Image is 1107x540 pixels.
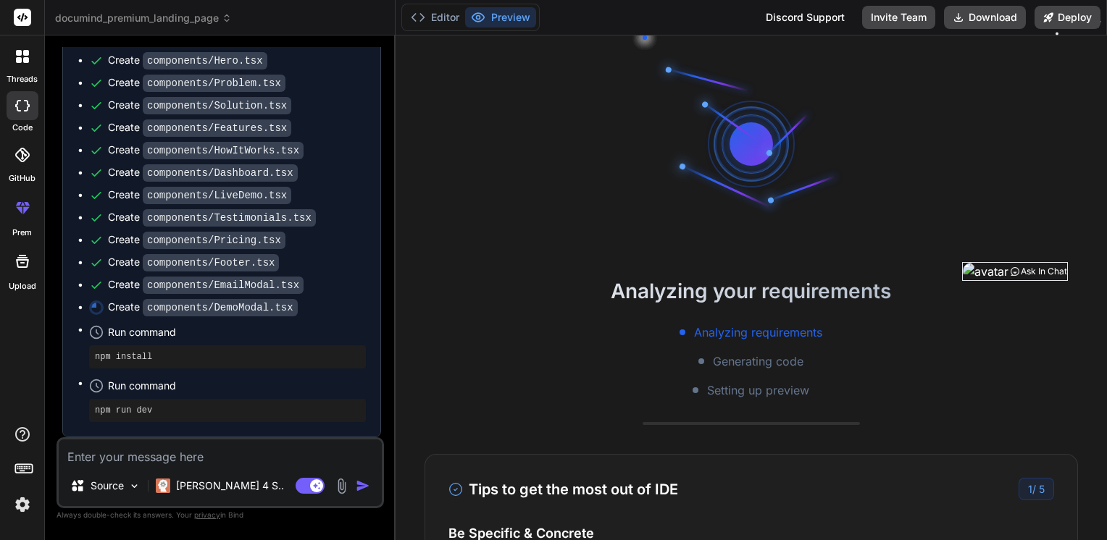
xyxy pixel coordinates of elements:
[694,324,822,341] span: Analyzing requirements
[944,6,1026,29] button: Download
[12,122,33,134] label: code
[156,478,170,493] img: Claude 4 Sonnet
[143,254,279,271] code: components/Footer.tsx
[108,98,291,113] div: Create
[108,277,304,292] div: Create
[143,187,291,204] code: components/LiveDemo.tsx
[57,508,384,522] p: Always double-check its answers. Your in Bind
[963,263,1008,280] img: avatar
[108,232,285,248] div: Create
[108,75,285,90] div: Create
[143,299,298,316] code: components/DemoModal.tsx
[448,478,678,500] h3: Tips to get the most out of IDE
[143,277,304,294] code: components/EmailModal.tsx
[405,7,465,28] button: Editor
[1056,14,1101,32] img: avatar
[108,325,366,339] span: Run command
[108,53,267,68] div: Create
[862,6,935,29] button: Invite Team
[465,7,536,28] button: Preview
[12,227,32,239] label: prem
[55,11,232,25] span: documind_premium_landing_page
[143,164,298,182] code: components/Dashboard.tsx
[1035,6,1100,29] button: Deploy
[333,478,350,494] img: attachment
[9,280,36,292] label: Upload
[143,97,291,114] code: components/Solution.tsx
[95,405,360,416] pre: npm run dev
[143,75,285,92] code: components/Problem.tsx
[356,478,370,493] img: icon
[108,210,316,225] div: Create
[10,492,35,517] img: settings
[1009,266,1021,277] img: Ask In Chat
[108,165,298,180] div: Create
[757,6,853,29] div: Discord Support
[143,119,291,137] code: components/Features.tsx
[95,351,360,363] pre: npm install
[707,381,809,399] span: Setting up preview
[1021,265,1067,278] span: Ask In Chat
[108,187,291,203] div: Create
[1039,483,1045,495] span: 5
[194,510,220,519] span: privacy
[176,478,284,493] p: [PERSON_NAME] 4 S..
[396,276,1107,306] h2: Analyzing your requirements
[108,255,279,270] div: Create
[108,379,366,393] span: Run command
[1009,265,1067,278] button: Ask In Chat
[9,172,35,185] label: GitHub
[1028,483,1032,495] span: 1
[143,232,285,249] code: components/Pricing.tsx
[143,209,316,227] code: components/Testimonials.tsx
[143,52,267,69] code: components/Hero.tsx
[1019,478,1054,500] div: /
[108,300,298,315] div: Create
[108,120,291,135] div: Create
[91,478,124,493] p: Source
[128,480,141,492] img: Pick Models
[713,353,803,370] span: Generating code
[143,142,304,159] code: components/HowItWorks.tsx
[7,73,38,85] label: threads
[108,143,304,158] div: Create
